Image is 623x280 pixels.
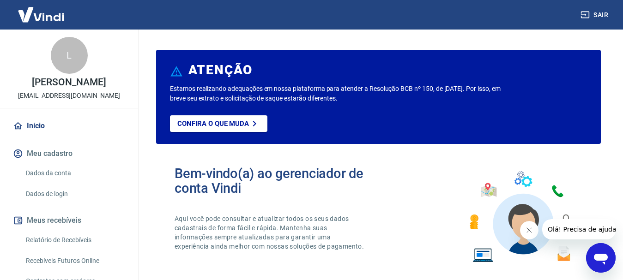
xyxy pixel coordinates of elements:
p: [EMAIL_ADDRESS][DOMAIN_NAME] [18,91,120,101]
button: Meu cadastro [11,143,127,164]
iframe: Fechar mensagem [520,221,538,239]
button: Sair [579,6,612,24]
a: Dados de login [22,185,127,203]
h6: ATENÇÃO [188,66,253,75]
img: Imagem de um avatar masculino com diversos icones exemplificando as funcionalidades do gerenciado... [461,166,582,268]
a: Recebíveis Futuros Online [22,251,127,270]
iframe: Botão para abrir a janela de mensagens [586,243,616,273]
iframe: Mensagem da empresa [542,219,616,239]
img: Vindi [11,0,71,29]
p: [PERSON_NAME] [32,77,106,87]
a: Dados da conta [22,164,127,183]
div: L [51,37,88,74]
a: Confira o que muda [170,115,267,132]
p: Estamos realizando adequações em nossa plataforma para atender a Resolução BCB nº 150, de [DATE].... [170,84,503,103]
p: Confira o que muda [177,119,249,128]
span: Olá! Precisa de ajuda? [6,6,78,14]
a: Início [11,116,127,136]
button: Meus recebíveis [11,210,127,231]
a: Relatório de Recebíveis [22,231,127,250]
p: Aqui você pode consultar e atualizar todos os seus dados cadastrais de forma fácil e rápida. Mant... [175,214,366,251]
h2: Bem-vindo(a) ao gerenciador de conta Vindi [175,166,379,196]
